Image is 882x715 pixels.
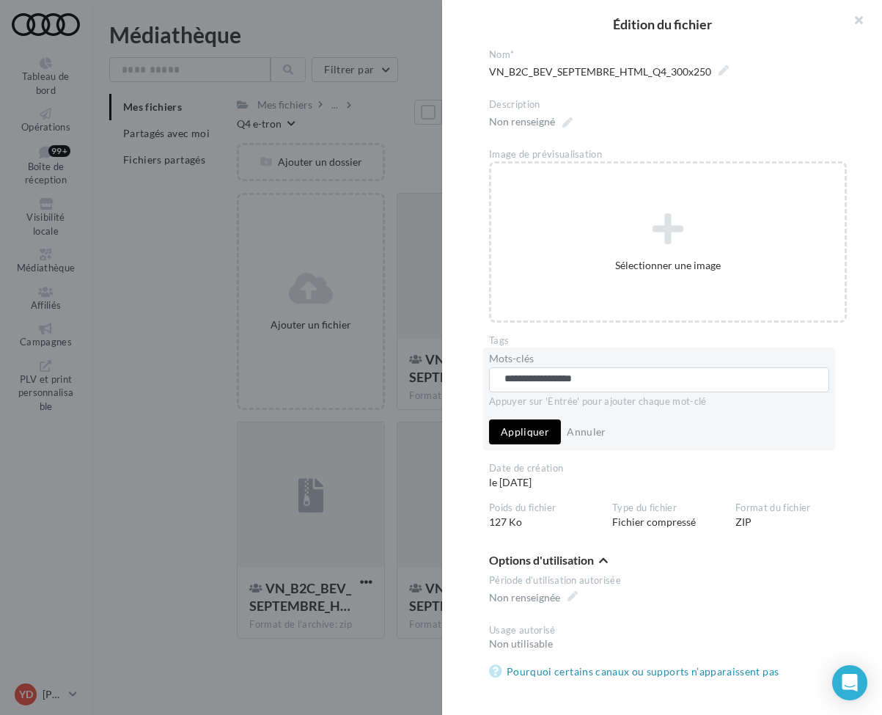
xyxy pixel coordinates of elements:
div: Image de prévisualisation [489,148,847,161]
div: Usage autorisé [489,624,847,637]
div: Fichier compressé [612,502,735,529]
div: Poids du fichier [489,502,600,515]
div: ZIP [735,502,859,529]
a: Pourquoi certains canaux ou supports n’apparaissent pas [489,663,784,681]
div: Tags [489,334,847,348]
div: Date de création [489,462,600,475]
div: Description [489,98,847,111]
div: Non utilisable [489,637,847,651]
span: Non renseigné [489,111,573,132]
button: Options d'utilisation [489,553,608,571]
div: Période d’utilisation autorisée [489,574,847,587]
button: Appliquer [489,419,561,444]
div: Appuyer sur 'Entrée' pour ajouter chaque mot-clé [489,395,829,408]
div: 127 Ko [489,502,612,529]
span: Non renseignée [489,587,578,608]
div: Format du fichier [735,502,847,515]
span: VN_B2C_BEV_SEPTEMBRE_HTML_Q4_300x250 [489,62,729,82]
div: Type du fichier [612,502,724,515]
div: Open Intercom Messenger [832,665,867,700]
button: Annuler [561,423,611,441]
h2: Édition du fichier [466,18,859,31]
label: Mots-clés [489,353,534,364]
div: Sélectionner une image [491,258,845,273]
span: Options d'utilisation [489,554,594,566]
div: le [DATE] [489,462,612,490]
